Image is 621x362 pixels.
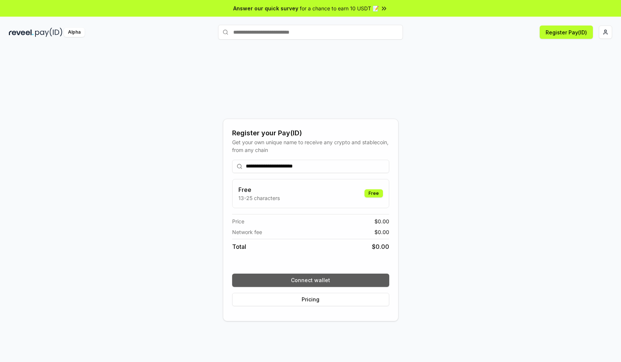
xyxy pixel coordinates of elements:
button: Connect wallet [232,274,389,287]
h3: Free [238,185,280,194]
button: Pricing [232,293,389,306]
span: Total [232,242,246,251]
span: Network fee [232,228,262,236]
span: for a chance to earn 10 USDT 📝 [300,4,379,12]
span: $ 0.00 [372,242,389,251]
span: $ 0.00 [374,228,389,236]
p: 13-25 characters [238,194,280,202]
img: reveel_dark [9,28,34,37]
div: Register your Pay(ID) [232,128,389,138]
span: $ 0.00 [374,217,389,225]
div: Free [364,189,383,197]
div: Get your own unique name to receive any crypto and stablecoin, from any chain [232,138,389,154]
button: Register Pay(ID) [540,26,593,39]
img: pay_id [35,28,62,37]
span: Price [232,217,244,225]
div: Alpha [64,28,85,37]
span: Answer our quick survey [233,4,298,12]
